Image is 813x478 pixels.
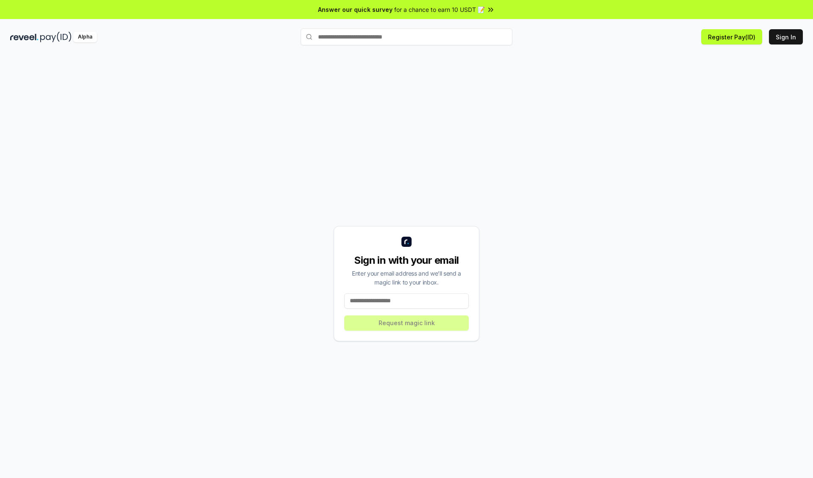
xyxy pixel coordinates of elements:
div: Alpha [73,32,97,42]
span: Answer our quick survey [318,5,393,14]
span: for a chance to earn 10 USDT 📝 [394,5,485,14]
div: Sign in with your email [344,254,469,267]
img: pay_id [40,32,72,42]
button: Register Pay(ID) [701,29,762,44]
button: Sign In [769,29,803,44]
img: reveel_dark [10,32,39,42]
img: logo_small [401,237,412,247]
div: Enter your email address and we’ll send a magic link to your inbox. [344,269,469,287]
